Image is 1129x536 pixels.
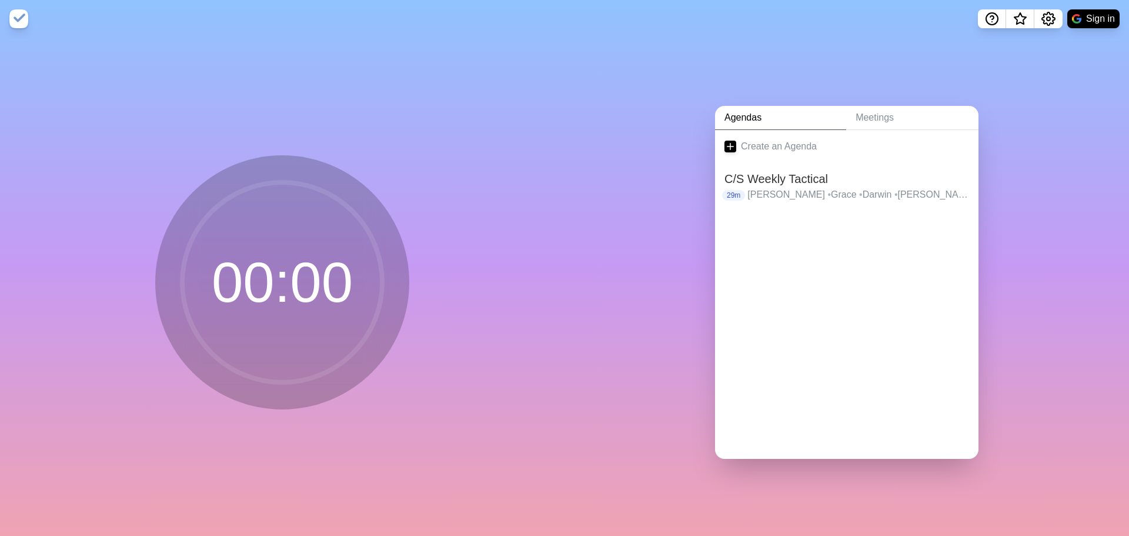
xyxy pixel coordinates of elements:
[724,170,969,188] h2: C/S Weekly Tactical
[1072,14,1081,24] img: google logo
[747,188,969,202] p: [PERSON_NAME] Grace Darwin [PERSON_NAME] Progress Review & Update on Action Items Concerns/update...
[9,9,28,28] img: timeblocks logo
[715,130,978,163] a: Create an Agenda
[859,189,863,199] span: •
[1034,9,1063,28] button: Settings
[846,106,978,130] a: Meetings
[827,189,831,199] span: •
[722,190,745,201] p: 29m
[894,189,898,199] span: •
[715,106,846,130] a: Agendas
[1067,9,1120,28] button: Sign in
[978,9,1006,28] button: Help
[1006,9,1034,28] button: What’s new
